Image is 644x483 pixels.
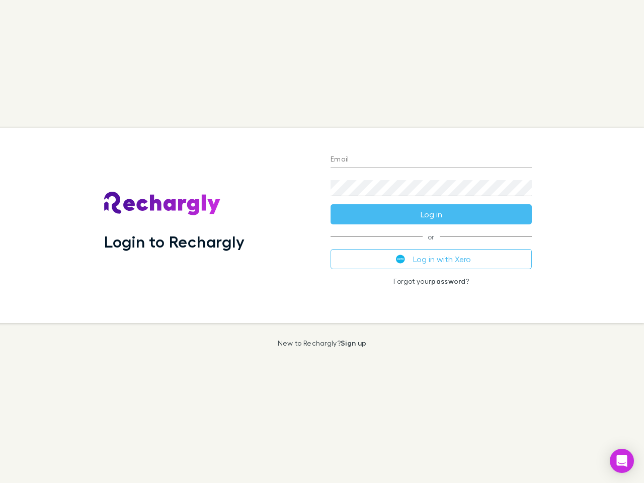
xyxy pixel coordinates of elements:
button: Log in with Xero [331,249,532,269]
div: Open Intercom Messenger [610,449,634,473]
h1: Login to Rechargly [104,232,245,251]
span: or [331,236,532,237]
button: Log in [331,204,532,224]
a: Sign up [341,339,366,347]
p: New to Rechargly? [278,339,367,347]
p: Forgot your ? [331,277,532,285]
a: password [431,277,465,285]
img: Rechargly's Logo [104,192,221,216]
img: Xero's logo [396,255,405,264]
